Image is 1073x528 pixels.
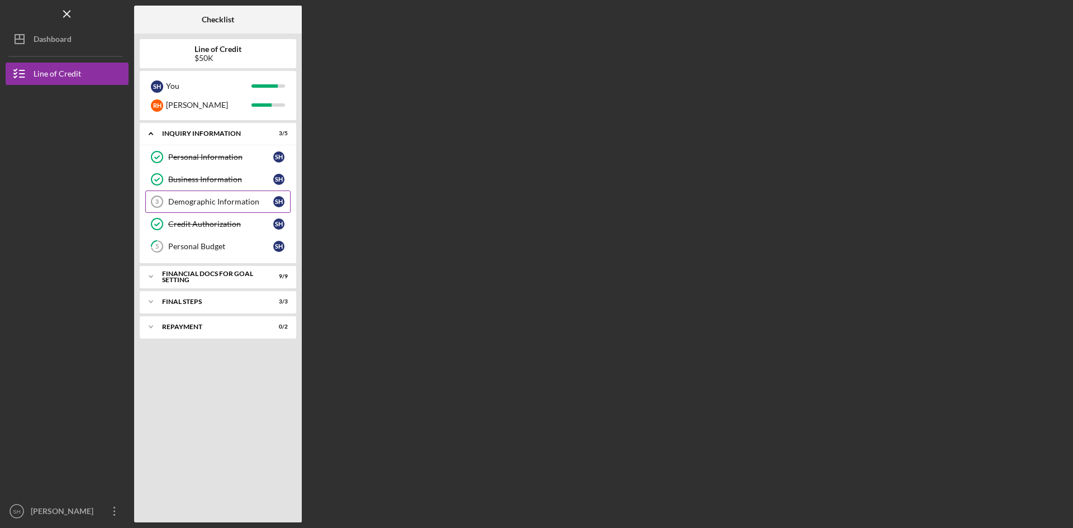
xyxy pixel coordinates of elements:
div: 3 / 5 [268,130,288,137]
a: Credit AuthorizationSH [145,213,291,235]
div: Line of Credit [34,63,81,88]
a: Business InformationSH [145,168,291,191]
button: Dashboard [6,28,129,50]
div: Credit Authorization [168,220,273,229]
tspan: 3 [155,198,159,205]
b: Line of Credit [194,45,241,54]
tspan: 5 [155,243,159,250]
div: S H [273,151,284,163]
div: Personal Information [168,153,273,161]
button: Line of Credit [6,63,129,85]
b: Checklist [202,15,234,24]
div: S H [151,80,163,93]
div: [PERSON_NAME] [28,500,101,525]
div: S H [273,218,284,230]
div: R H [151,99,163,112]
div: Financial Docs for Goal Setting [162,270,260,283]
div: 9 / 9 [268,273,288,280]
div: S H [273,196,284,207]
div: Demographic Information [168,197,273,206]
div: [PERSON_NAME] [166,96,251,115]
button: SH[PERSON_NAME] [6,500,129,522]
div: $50K [194,54,241,63]
a: 3Demographic InformationSH [145,191,291,213]
div: Personal Budget [168,242,273,251]
div: Repayment [162,324,260,330]
div: 0 / 2 [268,324,288,330]
div: Business Information [168,175,273,184]
div: INQUIRY INFORMATION [162,130,260,137]
a: 5Personal BudgetSH [145,235,291,258]
div: 3 / 3 [268,298,288,305]
div: S H [273,241,284,252]
div: Dashboard [34,28,72,53]
text: SH [13,508,20,515]
div: S H [273,174,284,185]
div: FINAL STEPS [162,298,260,305]
div: You [166,77,251,96]
a: Personal InformationSH [145,146,291,168]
